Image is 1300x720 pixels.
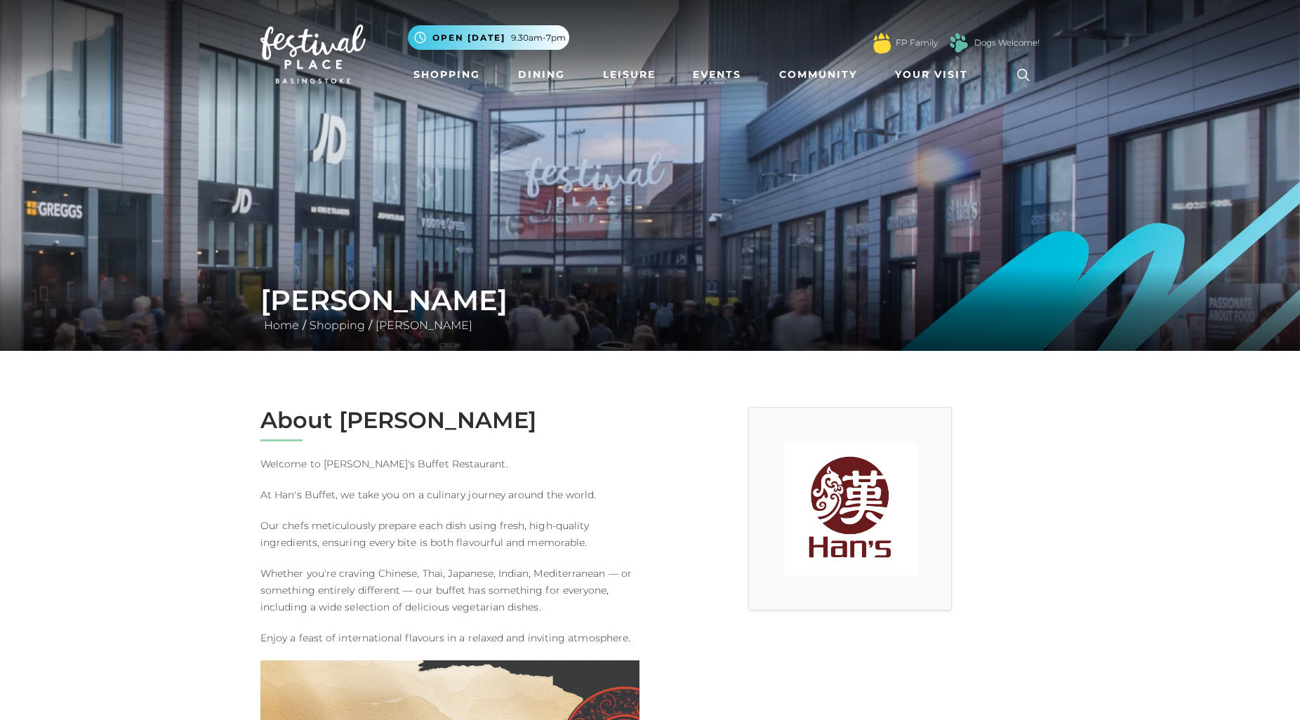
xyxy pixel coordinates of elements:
a: Leisure [597,62,661,88]
span: Your Visit [895,67,968,82]
a: Your Visit [889,62,981,88]
a: Dining [512,62,571,88]
img: Festival Place Logo [260,25,366,84]
a: Shopping [408,62,486,88]
button: Open [DATE] 9.30am-7pm [408,25,569,50]
p: Enjoy a feast of international flavours in a relaxed and inviting atmosphere. [260,629,639,646]
a: Home [260,319,303,332]
div: / / [250,284,1050,334]
p: At Han's Buffet, we take you on a culinary journey around the world. [260,486,639,503]
a: [PERSON_NAME] [372,319,476,332]
p: Welcome to [PERSON_NAME]'s Buffet Restaurant. [260,455,639,472]
span: Open [DATE] [432,32,505,44]
a: Community [774,62,863,88]
p: Our chefs meticulously prepare each dish using fresh, high-quality ingredients, ensuring every bi... [260,517,639,551]
span: 9.30am-7pm [511,32,566,44]
a: Dogs Welcome! [974,36,1040,49]
h1: [PERSON_NAME] [260,284,1040,317]
h2: About [PERSON_NAME] [260,407,639,434]
a: FP Family [896,36,938,49]
a: Events [687,62,747,88]
p: Whether you're craving Chinese, Thai, Japanese, Indian, Mediterranean — or something entirely dif... [260,565,639,615]
a: Shopping [306,319,369,332]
